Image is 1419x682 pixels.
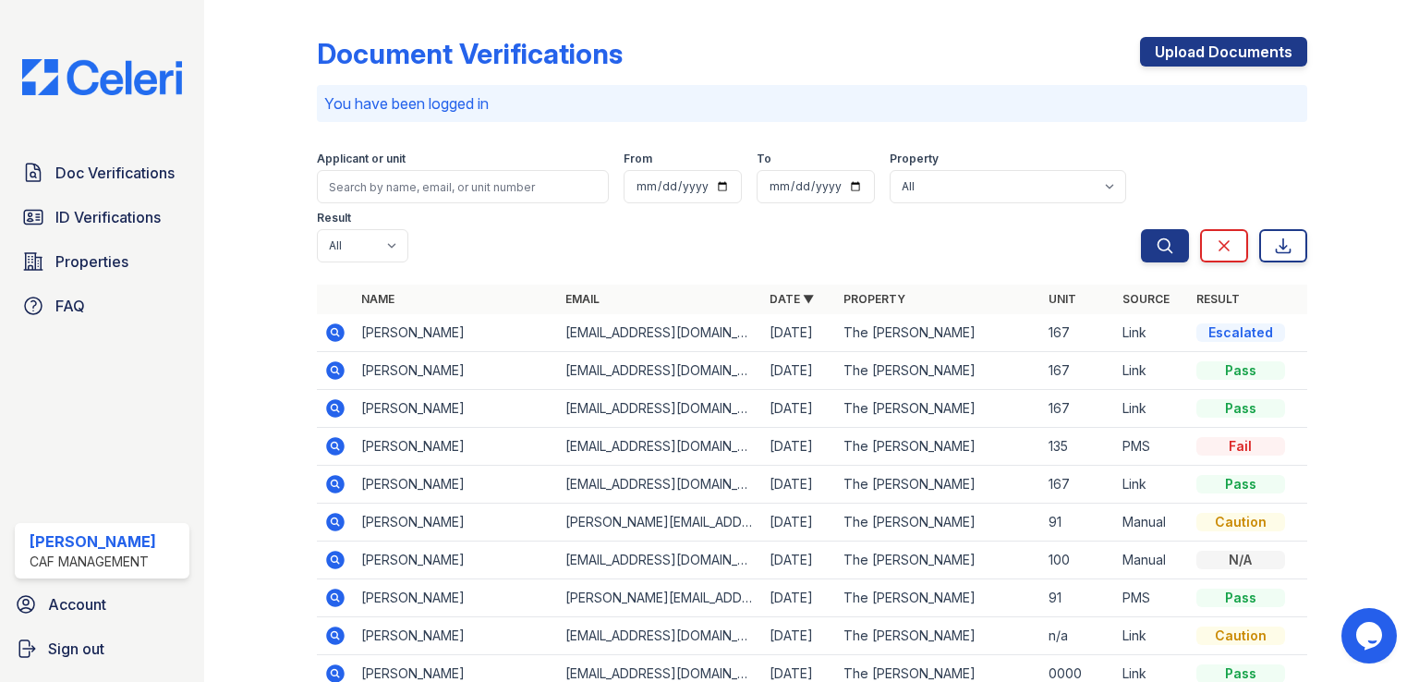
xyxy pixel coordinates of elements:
[354,542,558,579] td: [PERSON_NAME]
[1041,466,1115,504] td: 167
[1196,292,1240,306] a: Result
[558,390,762,428] td: [EMAIL_ADDRESS][DOMAIN_NAME]
[836,352,1040,390] td: The [PERSON_NAME]
[1115,504,1189,542] td: Manual
[762,390,836,428] td: [DATE]
[836,314,1040,352] td: The [PERSON_NAME]
[1196,323,1285,342] div: Escalated
[1196,513,1285,531] div: Caution
[1115,542,1189,579] td: Manual
[7,586,197,623] a: Account
[317,211,351,225] label: Result
[1115,428,1189,466] td: PMS
[1041,390,1115,428] td: 167
[558,617,762,655] td: [EMAIL_ADDRESS][DOMAIN_NAME]
[317,152,406,166] label: Applicant or unit
[843,292,905,306] a: Property
[48,638,104,660] span: Sign out
[15,199,189,236] a: ID Verifications
[836,617,1040,655] td: The [PERSON_NAME]
[558,542,762,579] td: [EMAIL_ADDRESS][DOMAIN_NAME]
[354,579,558,617] td: [PERSON_NAME]
[565,292,600,306] a: Email
[762,504,836,542] td: [DATE]
[762,617,836,655] td: [DATE]
[890,152,939,166] label: Property
[1196,475,1285,493] div: Pass
[354,352,558,390] td: [PERSON_NAME]
[836,542,1040,579] td: The [PERSON_NAME]
[354,504,558,542] td: [PERSON_NAME]
[15,243,189,280] a: Properties
[1196,551,1285,569] div: N/A
[1115,390,1189,428] td: Link
[1049,292,1076,306] a: Unit
[1041,504,1115,542] td: 91
[7,630,197,667] a: Sign out
[48,593,106,615] span: Account
[836,504,1040,542] td: The [PERSON_NAME]
[1115,579,1189,617] td: PMS
[354,617,558,655] td: [PERSON_NAME]
[757,152,771,166] label: To
[354,390,558,428] td: [PERSON_NAME]
[770,292,814,306] a: Date ▼
[558,504,762,542] td: [PERSON_NAME][EMAIL_ADDRESS][DOMAIN_NAME]
[558,428,762,466] td: [EMAIL_ADDRESS][DOMAIN_NAME]
[1115,352,1189,390] td: Link
[1115,314,1189,352] td: Link
[762,314,836,352] td: [DATE]
[558,579,762,617] td: [PERSON_NAME][EMAIL_ADDRESS][DOMAIN_NAME]
[1196,437,1285,456] div: Fail
[558,314,762,352] td: [EMAIL_ADDRESS][DOMAIN_NAME]
[317,170,609,203] input: Search by name, email, or unit number
[836,466,1040,504] td: The [PERSON_NAME]
[1341,608,1401,664] iframe: chat widget
[836,579,1040,617] td: The [PERSON_NAME]
[55,206,161,228] span: ID Verifications
[1041,579,1115,617] td: 91
[15,287,189,324] a: FAQ
[762,542,836,579] td: [DATE]
[1196,361,1285,380] div: Pass
[836,390,1040,428] td: The [PERSON_NAME]
[1196,627,1285,645] div: Caution
[1196,399,1285,418] div: Pass
[15,154,189,191] a: Doc Verifications
[30,553,156,571] div: CAF Management
[1041,542,1115,579] td: 100
[558,466,762,504] td: [EMAIL_ADDRESS][DOMAIN_NAME]
[1115,617,1189,655] td: Link
[1140,37,1307,67] a: Upload Documents
[55,295,85,317] span: FAQ
[762,466,836,504] td: [DATE]
[317,37,623,70] div: Document Verifications
[7,59,197,95] img: CE_Logo_Blue-a8612792a0a2168367f1c8372b55b34899dd931a85d93a1a3d3e32e68fde9ad4.png
[1041,352,1115,390] td: 167
[1196,589,1285,607] div: Pass
[55,250,128,273] span: Properties
[762,579,836,617] td: [DATE]
[762,352,836,390] td: [DATE]
[762,428,836,466] td: [DATE]
[354,314,558,352] td: [PERSON_NAME]
[354,428,558,466] td: [PERSON_NAME]
[361,292,394,306] a: Name
[558,352,762,390] td: [EMAIL_ADDRESS][DOMAIN_NAME]
[1115,466,1189,504] td: Link
[1041,314,1115,352] td: 167
[324,92,1300,115] p: You have been logged in
[30,530,156,553] div: [PERSON_NAME]
[1041,428,1115,466] td: 135
[1122,292,1170,306] a: Source
[836,428,1040,466] td: The [PERSON_NAME]
[1041,617,1115,655] td: n/a
[55,162,175,184] span: Doc Verifications
[624,152,652,166] label: From
[354,466,558,504] td: [PERSON_NAME]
